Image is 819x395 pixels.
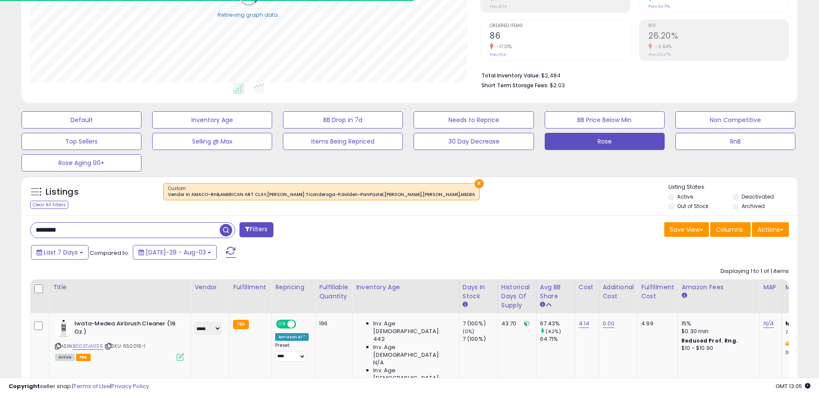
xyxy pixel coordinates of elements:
small: Amazon Fees. [681,292,687,300]
button: Columns [710,222,751,237]
button: Needs to Reprice [414,111,534,129]
span: Inv. Age [DEMOGRAPHIC_DATA]: [373,343,452,359]
div: Preset: [275,343,309,362]
span: Inv. Age [DEMOGRAPHIC_DATA]: [373,320,452,335]
button: Filters [239,222,273,237]
button: Save View [664,222,709,237]
div: Vendor [194,283,226,292]
span: Custom: [168,185,475,198]
button: Top Sellers [21,133,141,150]
div: 43.70 [501,320,530,328]
button: Actions [752,222,789,237]
div: seller snap | | [9,383,149,391]
span: Compared to: [90,249,129,257]
small: (0%) [463,328,475,335]
span: N/A [373,359,383,367]
div: 7 (100%) [463,320,497,328]
small: -0.64% [652,43,672,50]
span: 2025-08-11 13:05 GMT [776,382,810,390]
div: ASIN: [55,320,184,360]
button: Non Competitive [675,111,795,129]
a: Privacy Policy [111,382,149,390]
a: N/A [763,319,773,328]
button: Items Being Repriced [283,133,403,150]
div: Displaying 1 to 1 of 1 items [721,267,789,276]
button: [DATE]-28 - Aug-03 [133,245,217,260]
div: Fulfillable Quantity [319,283,349,301]
div: $0.30 min [681,328,753,335]
b: Total Inventory Value: [482,72,540,79]
span: Inv. Age [DEMOGRAPHIC_DATA]: [373,367,452,382]
div: 7 (100%) [463,335,497,343]
h2: 26.20% [648,31,788,43]
small: Days In Stock. [463,301,468,309]
span: OFF [295,321,309,328]
button: Rose Aging 90+ [21,154,141,171]
a: B003TJA0S6 [73,343,103,350]
span: $2.03 [550,81,565,89]
p: Listing States: [669,183,798,191]
button: Last 7 Days [31,245,89,260]
div: Inventory Age [356,283,455,292]
div: Avg BB Share [540,283,571,301]
div: 67.43% [540,320,575,328]
div: Amazon Fees [681,283,756,292]
a: 0.00 [603,319,615,328]
a: Terms of Use [74,382,110,390]
b: Reduced Prof. Rng. [681,337,738,344]
div: Title [53,283,187,292]
div: Days In Stock [463,283,494,301]
small: Prev: $114 [490,4,506,9]
a: 4.14 [579,319,590,328]
small: Avg BB Share. [540,301,545,309]
div: 15% [681,320,753,328]
div: $10 - $10.90 [681,345,753,352]
small: Prev: 104 [490,52,506,57]
strong: Copyright [9,382,40,390]
button: BB Drop in 7d [283,111,403,129]
div: 196 [319,320,346,328]
button: Rose [545,133,665,150]
div: Repricing [275,283,312,292]
div: Amazon AI * [275,333,309,341]
span: Last 7 Days [44,248,78,257]
small: (4.2%) [546,328,561,335]
div: 64.71% [540,335,575,343]
label: Deactivated [742,193,774,200]
b: Short Term Storage Fees: [482,82,549,89]
th: CSV column name: cust_attr_2_Vendor [191,279,230,313]
span: ROI [648,24,788,28]
label: Archived [742,202,765,210]
div: 4.99 [641,320,671,328]
button: Default [21,111,141,129]
small: -17.31% [494,43,512,50]
label: Active [677,193,693,200]
div: Fulfillment Cost [641,283,674,301]
small: FBA [233,320,249,329]
div: Historical Days Of Supply [501,283,533,310]
button: BB Price Below Min [545,111,665,129]
div: MAP [763,283,778,292]
button: Selling @ Max [152,133,272,150]
button: Inventory Age [152,111,272,129]
h5: Listings [46,186,79,198]
span: ON [277,321,288,328]
button: × [475,179,484,188]
b: Min: [785,319,798,328]
button: RnB [675,133,795,150]
img: 31U1KRaBWVL._SL40_.jpg [55,320,72,337]
label: Out of Stock [677,202,709,210]
div: Retrieving graph data.. [218,11,280,18]
span: Columns [716,225,743,234]
small: Prev: 64.71% [648,4,670,9]
span: | SKU: 650016-1 [104,343,146,349]
span: All listings currently available for purchase on Amazon [55,354,75,361]
div: Cost [579,283,595,292]
small: Prev: 26.37% [648,52,671,57]
div: Additional Cost [603,283,634,301]
span: FBA [76,354,91,361]
div: Fulfillment [233,283,268,292]
div: Vendor in AMACO-RnB,AMERICAN ART CLAY,[PERSON_NAME] Ticonderoga-P,Golden-PanPastel,[PERSON_NAME],... [168,192,475,198]
div: Clear All Filters [30,201,68,209]
h2: 86 [490,31,630,43]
